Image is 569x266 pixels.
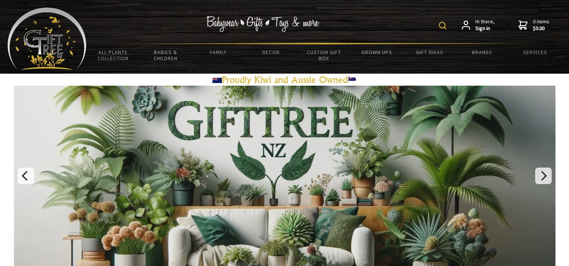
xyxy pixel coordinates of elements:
[245,44,297,60] a: Decor
[18,168,34,184] button: Previous
[456,44,508,60] a: Brands
[535,168,552,184] button: Next
[192,44,245,60] a: Family
[86,44,139,66] a: All Plants Collection
[475,18,495,32] span: Hi there,
[403,44,456,60] a: Gift Ideas
[533,18,549,32] span: 0 items
[212,74,357,85] a: Proudly Kiwi and Aussie Owned
[206,16,319,32] img: Babywear - Gifts - Toys & more
[297,44,350,66] a: Custom Gift Box
[8,8,86,70] img: Babyware - Gifts - Toys and more...
[439,22,446,29] img: product search
[509,44,561,60] a: Services
[139,44,192,66] a: Babies & Children
[533,25,549,32] strong: $0.00
[462,18,495,32] a: Hi there,Sign in
[475,25,495,32] strong: Sign in
[351,44,403,60] a: Grown Ups
[519,18,549,32] a: 0 items$0.00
